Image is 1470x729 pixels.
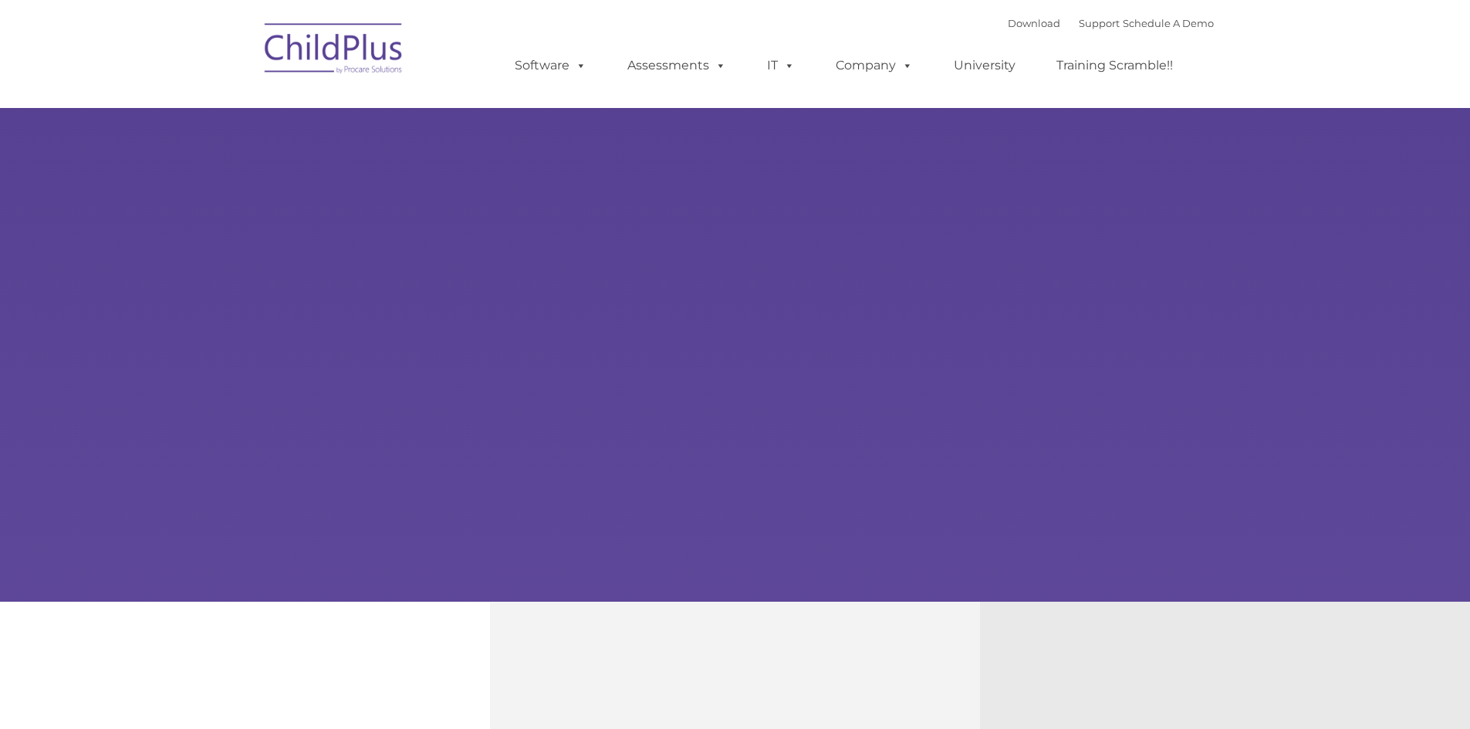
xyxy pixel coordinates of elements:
[499,50,602,81] a: Software
[1008,17,1060,29] a: Download
[612,50,742,81] a: Assessments
[1041,50,1188,81] a: Training Scramble!!
[820,50,928,81] a: Company
[257,12,411,89] img: ChildPlus by Procare Solutions
[1008,17,1214,29] font: |
[1123,17,1214,29] a: Schedule A Demo
[1079,17,1120,29] a: Support
[938,50,1031,81] a: University
[752,50,810,81] a: IT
